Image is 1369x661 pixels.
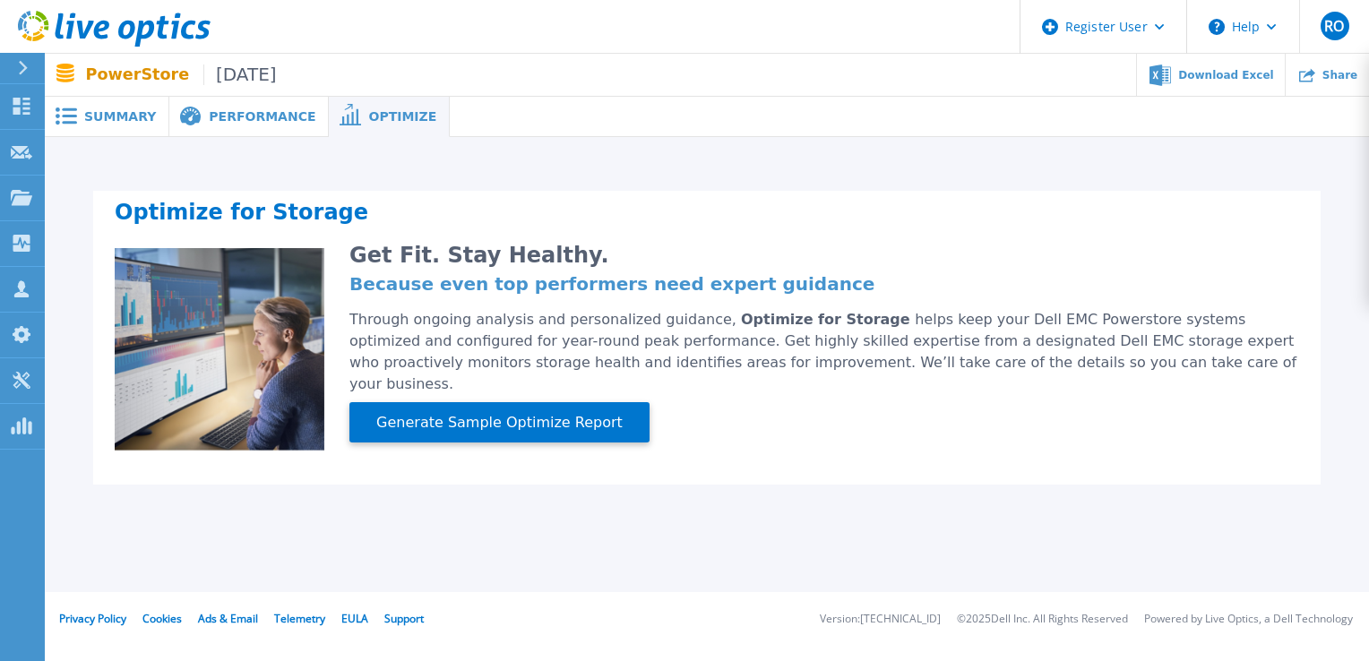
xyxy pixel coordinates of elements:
[86,64,277,85] p: PowerStore
[1144,614,1353,625] li: Powered by Live Optics, a Dell Technology
[349,309,1299,395] div: Through ongoing analysis and personalized guidance, helps keep your Dell EMC Powerstore systems o...
[341,611,368,626] a: EULA
[274,611,325,626] a: Telemetry
[349,248,1299,262] h2: Get Fit. Stay Healthy.
[59,611,126,626] a: Privacy Policy
[820,614,941,625] li: Version: [TECHNICAL_ID]
[1324,19,1344,33] span: RO
[115,248,324,452] img: Optimize Promo
[84,110,156,123] span: Summary
[209,110,315,123] span: Performance
[369,412,630,434] span: Generate Sample Optimize Report
[384,611,424,626] a: Support
[741,311,915,328] span: Optimize for Storage
[203,64,276,85] span: [DATE]
[957,614,1128,625] li: © 2025 Dell Inc. All Rights Reserved
[115,205,1299,227] h2: Optimize for Storage
[1322,70,1357,81] span: Share
[198,611,258,626] a: Ads & Email
[142,611,182,626] a: Cookies
[349,277,1299,291] h4: Because even top performers need expert guidance
[368,110,436,123] span: Optimize
[1178,70,1273,81] span: Download Excel
[349,402,650,442] button: Generate Sample Optimize Report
